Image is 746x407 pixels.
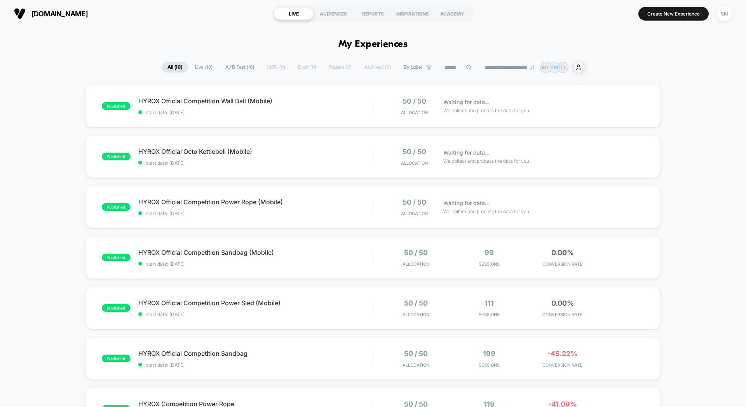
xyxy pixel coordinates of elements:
span: CONVERSION RATE [528,261,597,267]
span: 50 / 50 [404,350,428,358]
span: Allocation [401,160,428,166]
span: 50 / 50 [403,97,426,105]
button: Create New Experience [638,7,709,21]
span: CONVERSION RATE [528,312,597,317]
span: By Label [404,64,422,70]
span: 0.00% [551,299,574,307]
div: REPORTS [353,7,393,20]
span: 111 [485,299,494,307]
span: Allocation [401,110,428,115]
span: 99 [485,249,494,257]
span: HYROX Official Competition Sandbag [138,350,373,357]
span: We collect and process the data for you [443,157,529,165]
span: Live ( 10 ) [189,62,218,73]
span: We collect and process the data for you [443,208,529,215]
span: -45.22% [547,350,577,358]
img: Visually logo [14,8,26,19]
span: start date: [DATE] [138,210,373,216]
span: published [102,355,131,362]
span: 50 / 50 [404,249,428,257]
span: Waiting for data... [443,199,490,207]
span: 50 / 50 [404,299,428,307]
span: 50 / 50 [403,148,426,156]
span: published [102,102,131,110]
div: ACADEMY [432,7,472,20]
span: Sessions [455,312,524,317]
span: start date: [DATE] [138,261,373,267]
span: Allocation [403,261,429,267]
span: published [102,203,131,211]
span: start date: [DATE] [138,110,373,115]
span: published [102,153,131,160]
span: start date: [DATE] [138,362,373,368]
span: HYROX Official Competition Power Rope (Mobile) [138,198,373,206]
span: start date: [DATE] [138,160,373,166]
span: Waiting for data... [443,148,490,157]
span: Sessions [455,261,524,267]
span: A/B Test ( 10 ) [220,62,260,73]
span: HYROX Official Octo Kettlebell (Mobile) [138,148,373,155]
span: All ( 10 ) [162,62,188,73]
span: Allocation [401,211,428,216]
div: INSPIRATIONS [393,7,432,20]
span: 0.00% [551,249,574,257]
span: Allocation [403,312,429,317]
div: LIVE [274,7,314,20]
span: We collect and process the data for you [443,107,529,114]
button: [DOMAIN_NAME] [12,7,90,20]
p: SM [551,64,558,70]
span: start date: [DATE] [138,311,373,317]
span: 50 / 50 [403,198,426,206]
div: AUDIENCES [314,7,353,20]
button: SM [715,6,734,22]
span: HYROX Official Competition Sandbag (Mobile) [138,249,373,256]
h1: My Experiences [338,39,408,50]
span: 199 [483,350,495,358]
span: published [102,254,131,261]
span: Waiting for data... [443,98,490,106]
span: CONVERSION RATE [528,362,597,368]
span: Sessions [455,362,524,368]
div: SM [717,6,732,21]
span: HYROX Official Competition Wall Ball (Mobile) [138,97,373,105]
span: published [102,304,131,312]
p: MT [542,64,549,70]
span: Allocation [403,362,429,368]
img: end [530,65,535,70]
span: HYROX Official Competition Power Sled (Mobile) [138,299,373,307]
span: [DOMAIN_NAME] [31,10,88,18]
p: TT [560,64,566,70]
